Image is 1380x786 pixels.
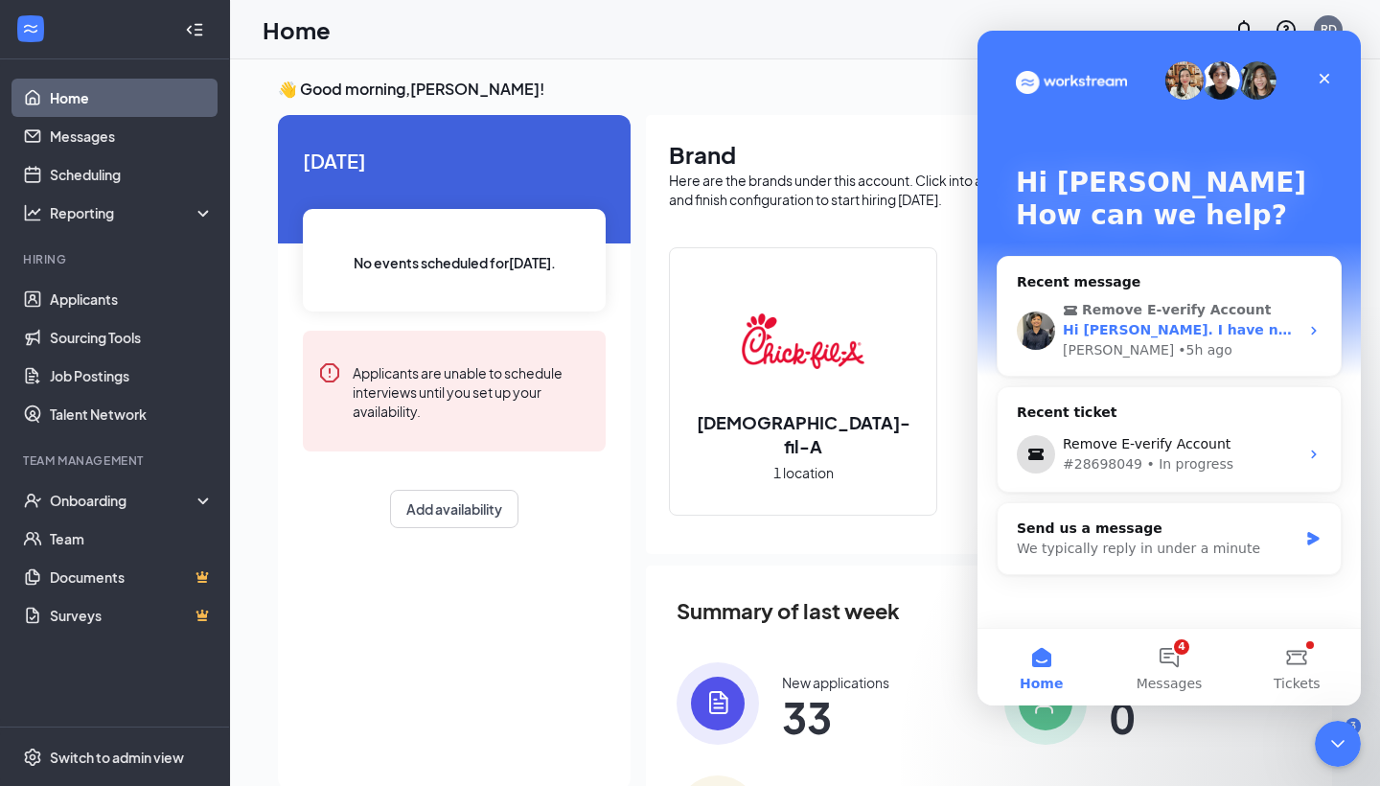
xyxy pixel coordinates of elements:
a: Sourcing Tools [50,318,214,357]
div: Recent ticket [39,372,344,396]
a: Job Postings [50,357,214,395]
iframe: Intercom live chat [977,31,1361,705]
h2: [DEMOGRAPHIC_DATA]-fil-A [670,410,936,458]
a: Talent Network [50,395,214,433]
div: Team Management [23,452,210,469]
a: Applicants [50,280,214,318]
span: Messages [159,646,225,659]
div: • 5h ago [200,310,255,330]
button: Tickets [256,598,383,675]
a: DocumentsCrown [50,558,214,596]
a: Home [50,79,214,117]
div: Onboarding [50,491,197,510]
svg: Settings [23,748,42,767]
div: Close [330,31,364,65]
svg: Error [318,361,341,384]
div: RD [1321,21,1337,37]
svg: Collapse [185,20,204,39]
div: Remove E-verify Account#28698049 • In progress [20,396,363,451]
span: No events scheduled for [DATE] . [354,252,556,273]
button: Add availability [390,490,518,528]
div: Send us a message [39,488,320,508]
svg: UserCheck [23,491,42,510]
svg: Notifications [1232,18,1255,41]
div: We typically reply in under a minute [39,508,320,528]
a: Messages [50,117,214,155]
span: 1 location [773,462,834,483]
span: [DATE] [303,146,606,175]
div: Remove E-verify Account [85,404,321,424]
h3: 👋 Good morning, [PERSON_NAME] ! [278,79,1332,100]
span: Home [42,646,85,659]
span: Tickets [296,646,343,659]
a: Scheduling [50,155,214,194]
div: New applications [782,673,889,692]
iframe: Intercom live chat [1315,721,1361,767]
div: #28698049 • In progress [85,424,321,444]
div: Applicants are unable to schedule interviews until you set up your availability. [353,361,590,421]
span: Summary of last week [677,594,900,628]
div: Reporting [50,203,215,222]
svg: Analysis [23,203,42,222]
a: Team [50,520,214,558]
div: Send us a messageWe typically reply in under a minute [19,472,364,544]
div: 3 [1345,718,1361,734]
h1: Home [263,13,331,46]
a: SurveysCrown [50,596,214,635]
img: Chick-fil-A [742,280,864,403]
svg: WorkstreamLogo [21,19,40,38]
span: 33 [782,700,889,734]
div: Switch to admin view [50,748,184,767]
svg: QuestionInfo [1275,18,1298,41]
button: Messages [127,598,255,675]
div: Hiring [23,251,210,267]
img: icon [677,662,759,745]
span: 0 [1110,700,1171,734]
div: Here are the brands under this account. Click into a brand to see your locations, managers, job p... [669,171,1309,209]
div: [PERSON_NAME] [85,310,196,330]
h1: Brand [669,138,1309,171]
